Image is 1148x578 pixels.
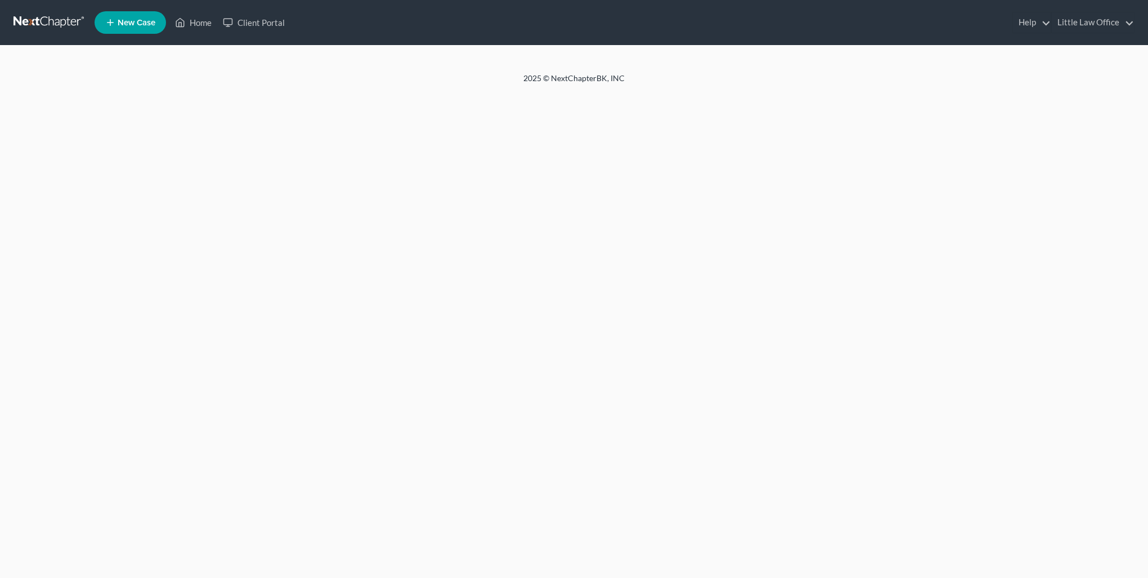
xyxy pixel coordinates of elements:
[1013,12,1051,33] a: Help
[253,73,895,93] div: 2025 © NextChapterBK, INC
[217,12,290,33] a: Client Portal
[169,12,217,33] a: Home
[1052,12,1134,33] a: Little Law Office
[95,11,166,34] new-legal-case-button: New Case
